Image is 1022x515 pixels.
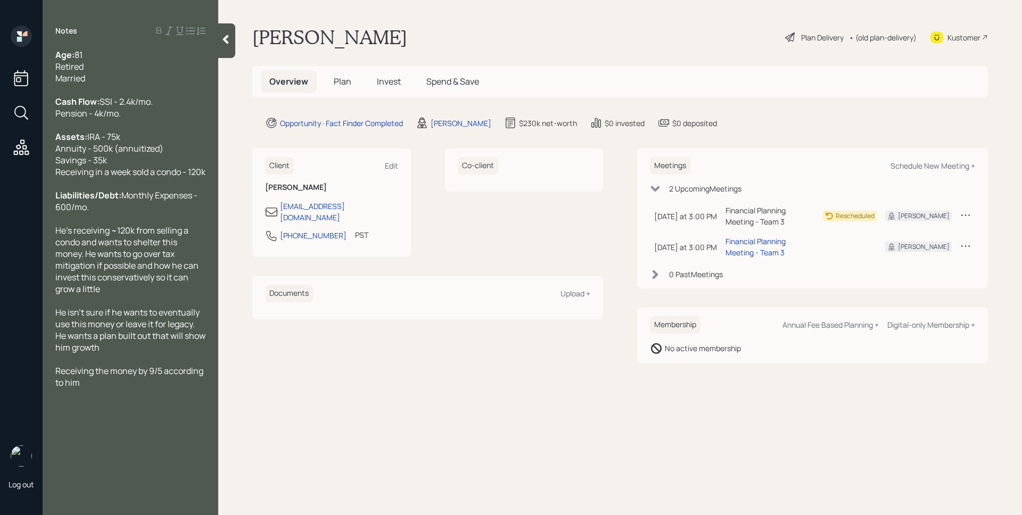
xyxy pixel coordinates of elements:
[265,285,313,302] h6: Documents
[55,365,205,388] span: Receiving the money by 9/5 according to him
[654,242,717,253] div: [DATE] at 3:00 PM
[55,306,207,353] span: He isn't sure if he wants to eventually use this money or leave it for legacy. He wants a plan bu...
[385,161,398,171] div: Edit
[887,320,975,330] div: Digital-only Membership +
[55,189,199,213] span: Monthly Expenses - 600/mo.
[252,26,407,49] h1: [PERSON_NAME]
[782,320,879,330] div: Annual Fee Based Planning +
[55,49,85,84] span: 81 Retired Married
[426,76,479,87] span: Spend & Save
[265,157,294,175] h6: Client
[55,26,77,36] label: Notes
[654,211,717,222] div: [DATE] at 3:00 PM
[650,316,700,334] h6: Membership
[355,229,368,240] div: PST
[669,269,723,280] div: 0 Past Meeting s
[377,76,401,87] span: Invest
[519,118,577,129] div: $230k net-worth
[265,183,398,192] h6: [PERSON_NAME]
[665,343,741,354] div: No active membership
[55,189,121,201] span: Liabilities/Debt:
[726,205,814,227] div: Financial Planning Meeting - Team 3
[55,49,75,61] span: Age:
[55,131,205,178] span: IRA - 75k Annuity - 500k (annuitized) Savings - 35k Receiving in a week sold a condo - 120k
[650,157,690,175] h6: Meetings
[55,131,87,143] span: Assets:
[458,157,498,175] h6: Co-client
[605,118,645,129] div: $0 invested
[55,96,153,119] span: SSI - 2.4k/mo. Pension - 4k/mo.
[334,76,351,87] span: Plan
[849,32,917,43] div: • (old plan-delivery)
[891,161,975,171] div: Schedule New Meeting +
[726,236,814,258] div: Financial Planning Meeting - Team 3
[672,118,717,129] div: $0 deposited
[280,201,398,223] div: [EMAIL_ADDRESS][DOMAIN_NAME]
[561,288,590,298] div: Upload +
[280,118,403,129] div: Opportunity · Fact Finder Completed
[801,32,844,43] div: Plan Delivery
[431,118,491,129] div: [PERSON_NAME]
[55,225,200,295] span: He's receiving ~120k from selling a condo and wants to shelter this money. He wants to go over ta...
[947,32,980,43] div: Kustomer
[898,242,950,252] div: [PERSON_NAME]
[9,479,34,489] div: Log out
[669,183,741,194] div: 2 Upcoming Meeting s
[269,76,308,87] span: Overview
[836,211,875,221] div: Rescheduled
[11,445,32,467] img: james-distasi-headshot.png
[898,211,950,221] div: [PERSON_NAME]
[55,96,100,107] span: Cash Flow:
[280,230,347,241] div: [PHONE_NUMBER]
